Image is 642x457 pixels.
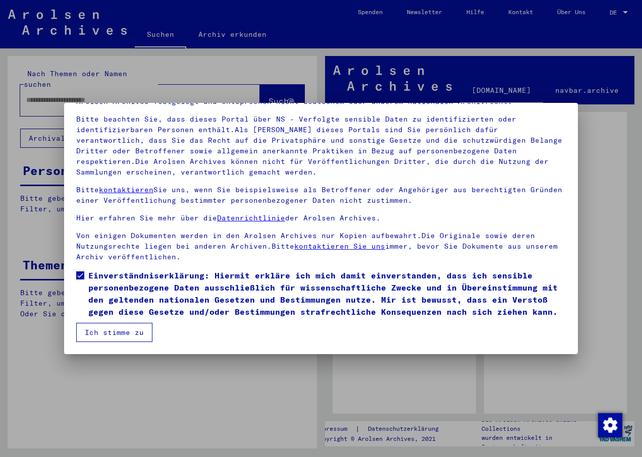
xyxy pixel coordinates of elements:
a: Datenrichtlinie [217,213,285,222]
a: kontaktieren [99,185,153,194]
p: Bitte Sie uns, wenn Sie beispielsweise als Betroffener oder Angehöriger aus berechtigten Gründen ... [76,185,566,206]
img: Zustimmung ändern [598,413,622,437]
p: Bitte beachten Sie, dass dieses Portal über NS - Verfolgte sensible Daten zu identifizierten oder... [76,114,566,178]
p: Von einigen Dokumenten werden in den Arolsen Archives nur Kopien aufbewahrt.Die Originale sowie d... [76,231,566,262]
span: Einverständniserklärung: Hiermit erkläre ich mich damit einverstanden, dass ich sensible personen... [88,269,566,318]
a: kontaktieren Sie uns [294,242,385,251]
p: Hier erfahren Sie mehr über die der Arolsen Archives. [76,213,566,223]
button: Ich stimme zu [76,323,152,342]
